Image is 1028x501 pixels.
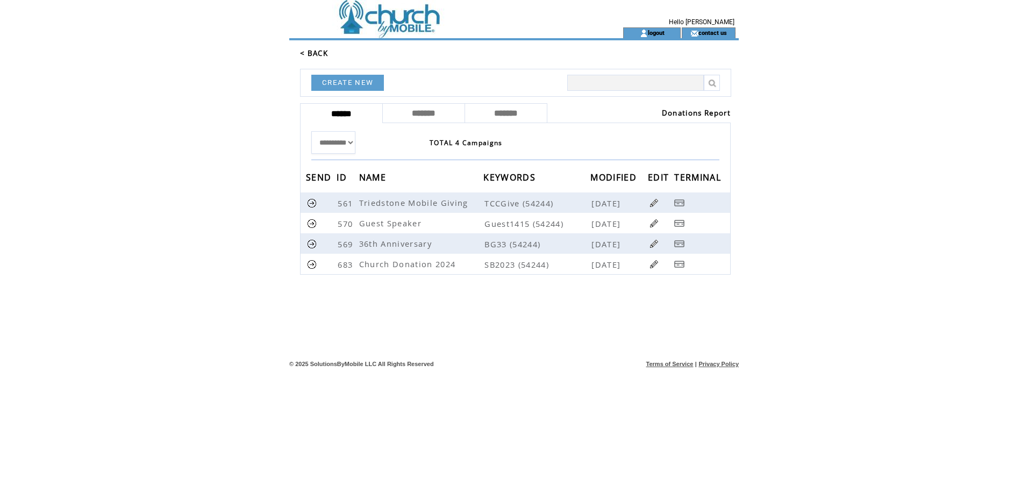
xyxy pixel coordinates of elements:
span: 561 [338,198,355,209]
a: contact us [698,29,727,36]
span: Hello [PERSON_NAME] [669,18,734,26]
a: NAME [359,174,389,180]
span: [DATE] [591,218,623,229]
a: MODIFIED [590,174,639,180]
span: Triedstone Mobile Giving [359,197,471,208]
span: Church Donation 2024 [359,259,459,269]
span: TCCGive (54244) [484,198,589,209]
span: [DATE] [591,198,623,209]
a: Privacy Policy [698,361,739,367]
span: 569 [338,239,355,249]
a: KEYWORDS [483,174,538,180]
span: BG33 (54244) [484,239,589,249]
a: Terms of Service [646,361,694,367]
span: [DATE] [591,239,623,249]
a: < BACK [300,48,328,58]
span: Guest Speaker [359,218,424,228]
span: SB2023 (54244) [484,259,589,270]
a: CREATE NEW [311,75,384,91]
span: TERMINAL [674,169,724,189]
span: SEND [306,169,334,189]
img: account_icon.gif [640,29,648,38]
span: NAME [359,169,389,189]
span: 683 [338,259,355,270]
span: | [695,361,697,367]
span: TOTAL 4 Campaigns [430,138,503,147]
a: Donations Report [662,108,731,118]
span: ID [337,169,349,189]
span: MODIFIED [590,169,639,189]
span: 36th Anniversary [359,238,434,249]
span: [DATE] [591,259,623,270]
span: EDIT [648,169,672,189]
img: contact_us_icon.gif [690,29,698,38]
span: © 2025 SolutionsByMobile LLC All Rights Reserved [289,361,434,367]
a: logout [648,29,665,36]
span: KEYWORDS [483,169,538,189]
span: 570 [338,218,355,229]
a: ID [337,174,349,180]
span: Guest1415 (54244) [484,218,589,229]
